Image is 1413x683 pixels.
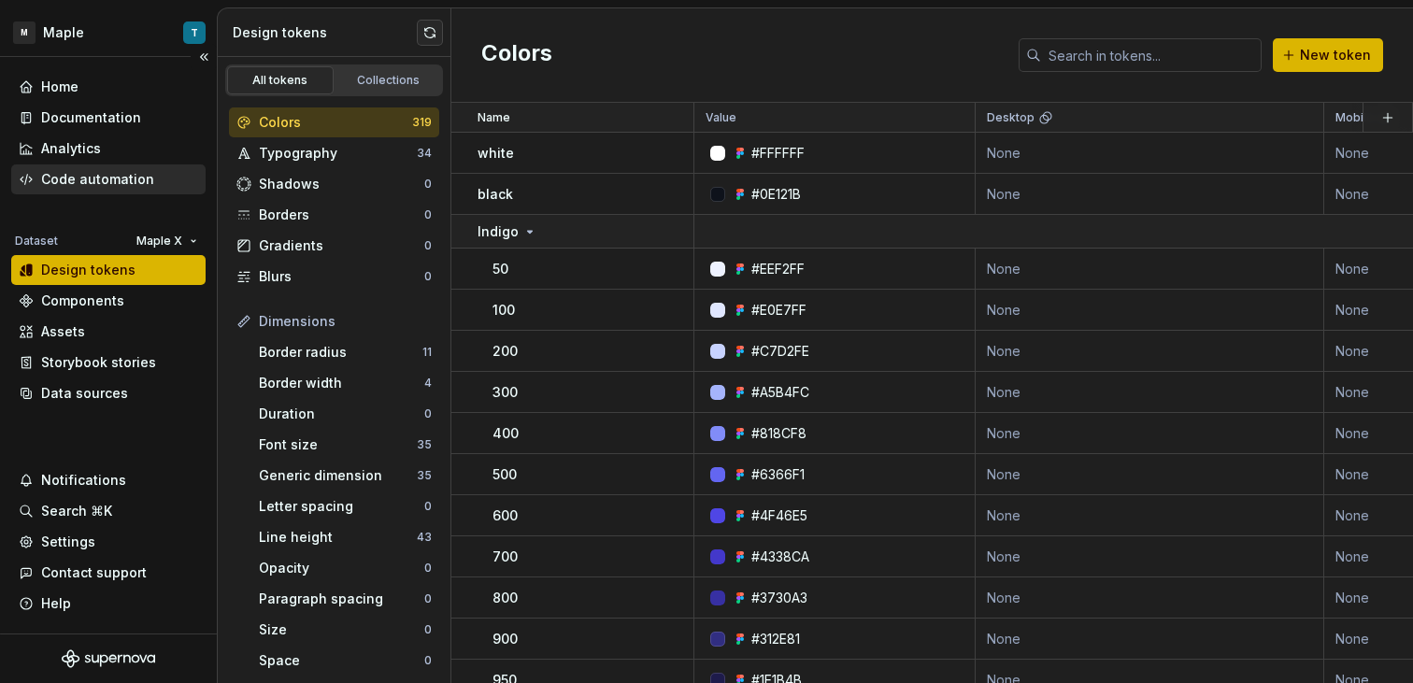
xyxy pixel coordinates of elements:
[62,649,155,668] svg: Supernova Logo
[41,594,71,613] div: Help
[424,622,432,637] div: 0
[259,435,417,454] div: Font size
[976,331,1324,372] td: None
[412,115,432,130] div: 319
[259,267,424,286] div: Blurs
[751,548,809,566] div: #4338CA
[424,561,432,576] div: 0
[478,222,519,241] p: Indigo
[1273,38,1383,72] button: New token
[41,353,156,372] div: Storybook stories
[259,466,417,485] div: Generic dimension
[424,406,432,421] div: 0
[259,528,417,547] div: Line height
[251,522,439,552] a: Line height43
[751,630,800,648] div: #312E81
[976,133,1324,174] td: None
[976,495,1324,536] td: None
[259,590,424,608] div: Paragraph spacing
[259,144,417,163] div: Typography
[233,23,417,42] div: Design tokens
[1300,46,1371,64] span: New token
[11,72,206,102] a: Home
[251,399,439,429] a: Duration0
[417,468,432,483] div: 35
[13,21,36,44] div: M
[976,249,1324,290] td: None
[41,563,147,582] div: Contact support
[424,238,432,253] div: 0
[706,110,736,125] p: Value
[251,430,439,460] a: Font size35
[478,185,513,204] p: black
[259,175,424,193] div: Shadows
[987,110,1035,125] p: Desktop
[259,343,422,362] div: Border radius
[492,383,518,402] p: 300
[4,12,213,52] button: MMapleT
[259,113,412,132] div: Colors
[41,502,112,520] div: Search ⌘K
[976,290,1324,331] td: None
[259,497,424,516] div: Letter spacing
[481,38,552,72] h2: Colors
[751,144,805,163] div: #FFFFFF
[41,170,154,189] div: Code automation
[41,322,85,341] div: Assets
[259,620,424,639] div: Size
[41,533,95,551] div: Settings
[492,260,508,278] p: 50
[492,465,517,484] p: 500
[492,548,518,566] p: 700
[424,591,432,606] div: 0
[229,231,439,261] a: Gradients0
[191,25,198,40] div: T
[751,589,807,607] div: #3730A3
[751,506,807,525] div: #4F46E5
[41,384,128,403] div: Data sources
[478,110,510,125] p: Name
[976,454,1324,495] td: None
[492,342,518,361] p: 200
[41,292,124,310] div: Components
[424,177,432,192] div: 0
[259,559,424,577] div: Opacity
[751,301,806,320] div: #E0E7FF
[251,584,439,614] a: Paragraph spacing0
[417,437,432,452] div: 35
[11,134,206,164] a: Analytics
[424,499,432,514] div: 0
[234,73,327,88] div: All tokens
[976,372,1324,413] td: None
[229,262,439,292] a: Blurs0
[424,376,432,391] div: 4
[11,255,206,285] a: Design tokens
[259,236,424,255] div: Gradients
[1335,110,1374,125] p: Mobile
[41,139,101,158] div: Analytics
[251,615,439,645] a: Size0
[259,312,432,331] div: Dimensions
[259,206,424,224] div: Borders
[976,536,1324,577] td: None
[976,174,1324,215] td: None
[11,317,206,347] a: Assets
[492,589,518,607] p: 800
[41,261,136,279] div: Design tokens
[751,185,801,204] div: #0E121B
[1041,38,1262,72] input: Search in tokens...
[251,553,439,583] a: Opacity0
[251,646,439,676] a: Space0
[11,164,206,194] a: Code automation
[128,228,206,254] button: Maple X
[229,169,439,199] a: Shadows0
[976,619,1324,660] td: None
[751,383,809,402] div: #A5B4FC
[136,234,182,249] span: Maple X
[976,413,1324,454] td: None
[492,301,515,320] p: 100
[11,589,206,619] button: Help
[424,207,432,222] div: 0
[259,374,424,392] div: Border width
